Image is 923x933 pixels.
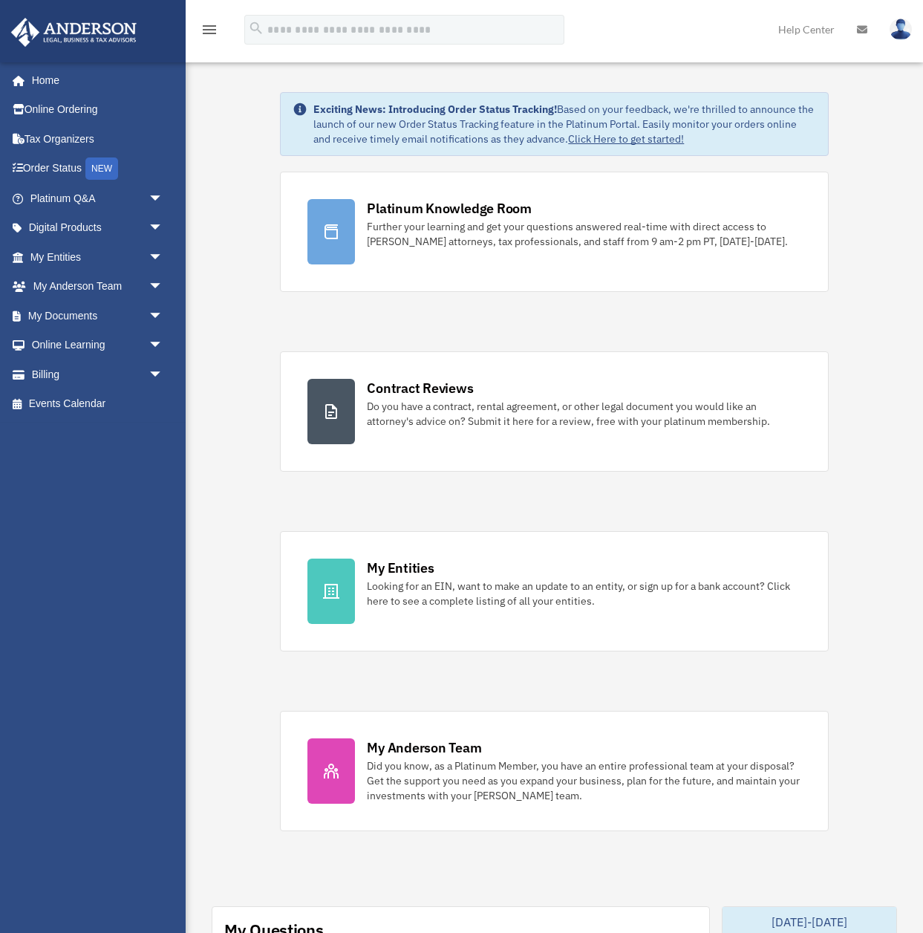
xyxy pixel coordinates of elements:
a: Order StatusNEW [10,154,186,184]
span: arrow_drop_down [149,360,178,390]
div: NEW [85,157,118,180]
div: Looking for an EIN, want to make an update to an entity, or sign up for a bank account? Click her... [367,579,800,608]
span: arrow_drop_down [149,272,178,302]
span: arrow_drop_down [149,213,178,244]
div: Further your learning and get your questions answered real-time with direct access to [PERSON_NAM... [367,219,800,249]
a: menu [200,26,218,39]
div: Do you have a contract, rental agreement, or other legal document you would like an attorney's ad... [367,399,800,429]
a: My Entities Looking for an EIN, want to make an update to an entity, or sign up for a bank accoun... [280,531,828,651]
a: My Anderson Team Did you know, as a Platinum Member, you have an entire professional team at your... [280,711,828,831]
div: Platinum Knowledge Room [367,199,532,218]
div: Based on your feedback, we're thrilled to announce the launch of our new Order Status Tracking fe... [313,102,815,146]
a: Tax Organizers [10,124,186,154]
a: Online Learningarrow_drop_down [10,331,186,360]
a: Platinum Knowledge Room Further your learning and get your questions answered real-time with dire... [280,172,828,292]
a: My Entitiesarrow_drop_down [10,242,186,272]
div: Contract Reviews [367,379,473,397]
img: Anderson Advisors Platinum Portal [7,18,141,47]
a: Click Here to get started! [568,132,684,146]
i: menu [200,21,218,39]
strong: Exciting News: Introducing Order Status Tracking! [313,103,557,116]
a: Platinum Q&Aarrow_drop_down [10,183,186,213]
img: User Pic [890,19,912,40]
span: arrow_drop_down [149,183,178,214]
a: My Anderson Teamarrow_drop_down [10,272,186,302]
a: Online Ordering [10,95,186,125]
div: My Anderson Team [367,738,481,757]
span: arrow_drop_down [149,331,178,361]
a: Events Calendar [10,389,186,419]
div: My Entities [367,559,434,577]
a: My Documentsarrow_drop_down [10,301,186,331]
div: Did you know, as a Platinum Member, you have an entire professional team at your disposal? Get th... [367,758,800,803]
span: arrow_drop_down [149,242,178,273]
a: Digital Productsarrow_drop_down [10,213,186,243]
i: search [248,20,264,36]
a: Home [10,65,178,95]
a: Contract Reviews Do you have a contract, rental agreement, or other legal document you would like... [280,351,828,472]
span: arrow_drop_down [149,301,178,331]
a: Billingarrow_drop_down [10,360,186,389]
